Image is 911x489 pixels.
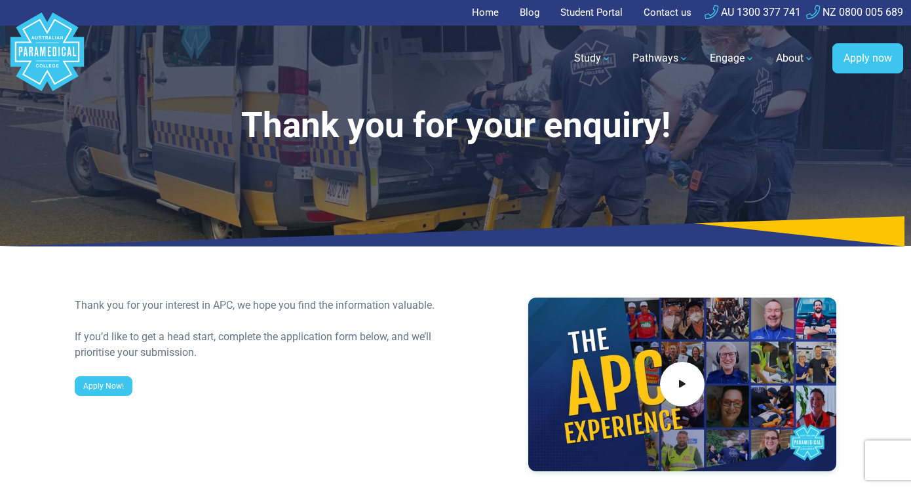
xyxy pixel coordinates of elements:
[75,329,448,361] div: If you’d like to get a head start, complete the application form below, and we’ll prioritise your...
[75,376,132,396] a: Apply Now!
[702,40,763,77] a: Engage
[806,6,903,18] a: NZ 0800 005 689
[768,40,822,77] a: About
[75,298,448,313] div: Thank you for your interest in APC, we hope you find the information valuable.
[625,40,697,77] a: Pathways
[8,26,87,92] a: Australian Paramedical College
[75,105,836,146] h1: Thank you for your enquiry!
[832,43,903,73] a: Apply now
[566,40,619,77] a: Study
[705,6,801,18] a: AU 1300 377 741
